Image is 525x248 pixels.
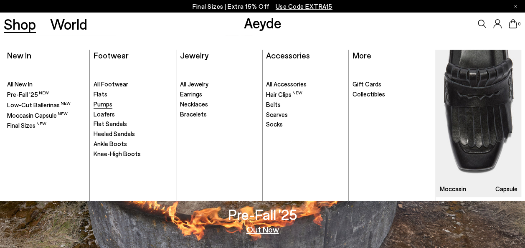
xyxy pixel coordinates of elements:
[94,80,128,88] span: All Footwear
[266,91,302,98] span: Hair Clips
[244,14,282,31] a: Aeyde
[353,80,431,89] a: Gift Cards
[180,50,208,60] a: Jewelry
[180,80,259,89] a: All Jewelry
[180,90,202,98] span: Earrings
[7,121,46,129] span: Final Sizes
[266,50,310,60] a: Accessories
[94,130,172,138] a: Heeled Sandals
[180,100,259,109] a: Necklaces
[517,22,521,26] span: 0
[353,50,371,60] a: More
[94,50,129,60] a: Footwear
[180,80,208,88] span: All Jewelry
[266,111,345,119] a: Scarves
[94,150,141,157] span: Knee-High Boots
[7,90,86,99] a: Pre-Fall '25
[180,110,207,118] span: Bracelets
[94,100,112,108] span: Pumps
[94,150,172,158] a: Knee-High Boots
[94,120,172,128] a: Flat Sandals
[180,90,259,99] a: Earrings
[94,140,127,147] span: Ankle Boots
[266,101,345,109] a: Belts
[180,110,259,119] a: Bracelets
[7,91,49,98] span: Pre-Fall '25
[266,80,307,88] span: All Accessories
[7,50,31,60] a: New In
[94,90,172,99] a: Flats
[7,111,86,120] a: Moccasin Capsule
[495,186,517,192] h3: Capsule
[439,186,466,192] h3: Moccasin
[436,50,522,197] img: Mobile_e6eede4d-78b8-4bd1-ae2a-4197e375e133_900x.jpg
[436,50,522,197] a: Moccasin Capsule
[7,80,33,88] span: All New In
[193,1,332,12] p: Final Sizes | Extra 15% Off
[94,80,172,89] a: All Footwear
[266,90,345,99] a: Hair Clips
[7,121,86,130] a: Final Sizes
[7,101,86,109] a: Low-Cut Ballerinas
[94,100,172,109] a: Pumps
[266,80,345,89] a: All Accessories
[180,100,208,108] span: Necklaces
[94,120,127,127] span: Flat Sandals
[94,140,172,148] a: Ankle Boots
[4,17,36,31] a: Shop
[509,19,517,28] a: 0
[266,120,283,128] span: Socks
[266,111,288,118] span: Scarves
[266,120,345,129] a: Socks
[246,225,279,233] a: Out Now
[94,130,135,137] span: Heeled Sandals
[266,101,281,108] span: Belts
[7,80,86,89] a: All New In
[7,101,71,109] span: Low-Cut Ballerinas
[228,207,297,222] h3: Pre-Fall '25
[50,17,87,31] a: World
[94,110,115,118] span: Loafers
[353,90,385,98] span: Collectibles
[276,3,332,10] span: Navigate to /collections/ss25-final-sizes
[7,111,68,119] span: Moccasin Capsule
[353,90,431,99] a: Collectibles
[353,80,381,88] span: Gift Cards
[94,110,172,119] a: Loafers
[94,90,107,98] span: Flats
